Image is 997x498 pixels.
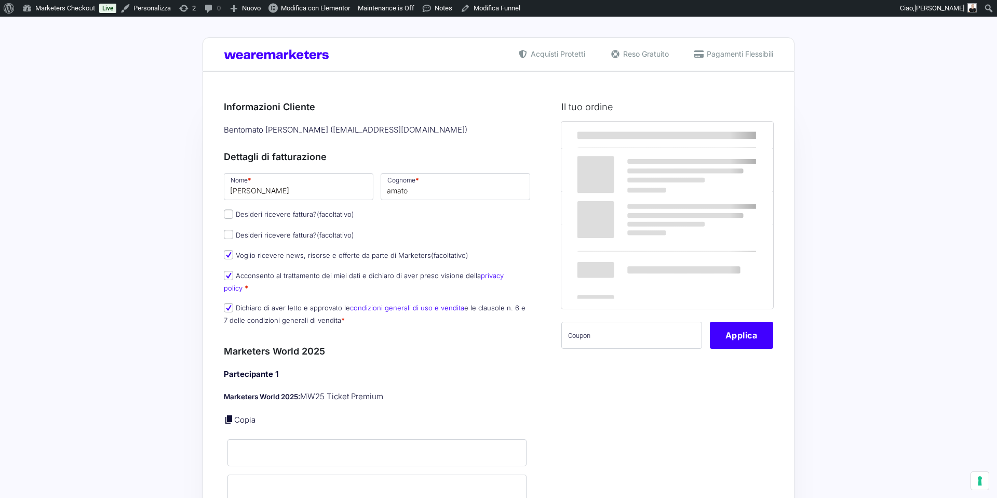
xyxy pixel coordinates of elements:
a: privacy policy [224,271,504,292]
input: Desideri ricevere fattura?(facoltativo) [224,209,233,219]
span: Reso Gratuito [621,48,669,59]
h3: Marketers World 2025 [224,344,530,358]
a: condizioni generali di uso e vendita [350,304,464,312]
label: Desideri ricevere fattura? [224,231,354,239]
th: Subtotale [561,192,683,225]
button: Applica [710,322,773,349]
label: Dichiaro di aver letto e approvato le e le clausole n. 6 e 7 delle condizioni generali di vendita [224,304,526,324]
th: Prodotto [561,122,683,149]
label: Acconsento al trattamento dei miei dati e dichiaro di aver preso visione della [224,271,504,292]
input: Coupon [561,322,702,349]
input: Acconsento al trattamento dei miei dati e dichiaro di aver preso visione dellaprivacy policy [224,271,233,280]
p: MW25 Ticket Premium [224,391,530,403]
input: Cognome * [381,173,530,200]
input: Dichiaro di aver letto e approvato lecondizioni generali di uso e venditae le clausole n. 6 e 7 d... [224,303,233,312]
h4: Partecipante 1 [224,369,530,381]
span: [PERSON_NAME] [914,4,964,12]
div: Bentornato [PERSON_NAME] ( [EMAIL_ADDRESS][DOMAIN_NAME] ) [220,122,534,139]
td: Marketers World 2025 - MW25 Ticket Premium [561,149,683,192]
input: Voglio ricevere news, risorse e offerte da parte di Marketers(facoltativo) [224,250,233,259]
strong: Marketers World 2025: [224,392,300,401]
a: Copia [234,415,255,425]
span: Modifica con Elementor [281,4,350,12]
input: Desideri ricevere fattura?(facoltativo) [224,230,233,239]
span: Acquisti Protetti [528,48,585,59]
h3: Il tuo ordine [561,100,773,114]
span: (facoltativo) [317,231,354,239]
button: Le tue preferenze relative al consenso per le tecnologie di tracciamento [971,472,989,490]
a: Copia i dettagli dell'acquirente [224,414,234,425]
a: Live [99,4,116,13]
label: Desideri ricevere fattura? [224,210,354,218]
h3: Informazioni Cliente [224,100,530,114]
input: Nome * [224,173,373,200]
th: Subtotale [683,122,773,149]
span: (facoltativo) [317,210,354,218]
span: Pagamenti Flessibili [704,48,773,59]
span: (facoltativo) [431,251,468,259]
label: Voglio ricevere news, risorse e offerte da parte di Marketers [224,251,468,259]
th: Totale [561,225,683,308]
h3: Dettagli di fatturazione [224,150,530,164]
